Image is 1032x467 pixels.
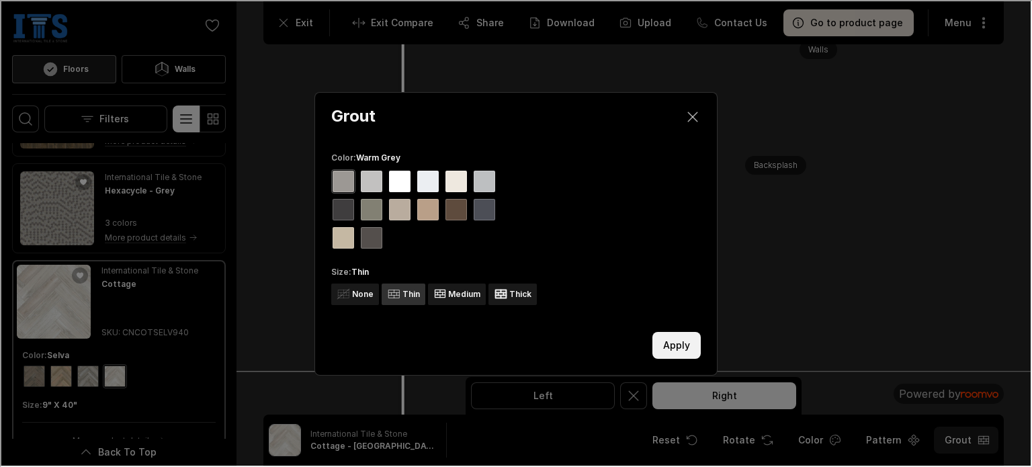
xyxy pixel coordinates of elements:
h6: Color : [330,151,355,163]
h6: Size : [330,265,350,277]
button: View groove color Warm White [443,168,467,192]
button: None [330,282,378,304]
button: Thick [487,282,535,304]
button: View groove color Warm Dark Brown [443,196,467,220]
button: View groove color Soft Grey [358,168,382,192]
button: Apply [651,331,699,357]
h6: Thin [350,265,368,277]
button: View groove color Pure White [386,168,411,192]
button: View groove color Dark Grey [330,196,354,220]
button: View groove color Cool Grey [471,168,495,192]
label: Grout [330,105,374,125]
p: Apply [662,337,689,351]
h6: Thin [401,287,419,299]
h6: Thick [508,287,530,299]
button: Thin [380,282,424,304]
button: View groove color Beige [330,224,354,249]
button: View groove color Warm Grey [330,168,354,192]
button: View groove color Pure Black [471,196,495,220]
button: View groove color Warm Dark Grey [358,196,382,220]
button: View groove color Cool White [415,168,439,192]
h6: None [351,287,372,299]
button: View groove color Cool Dark Brown [358,224,382,249]
h6: Warm Grey [355,151,399,163]
button: View groove color Neutral Brown [386,196,411,220]
button: Medium [427,282,485,304]
button: View groove color Light Brown [415,196,439,220]
h6: Medium [447,287,479,299]
button: Close dialog [678,102,705,129]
